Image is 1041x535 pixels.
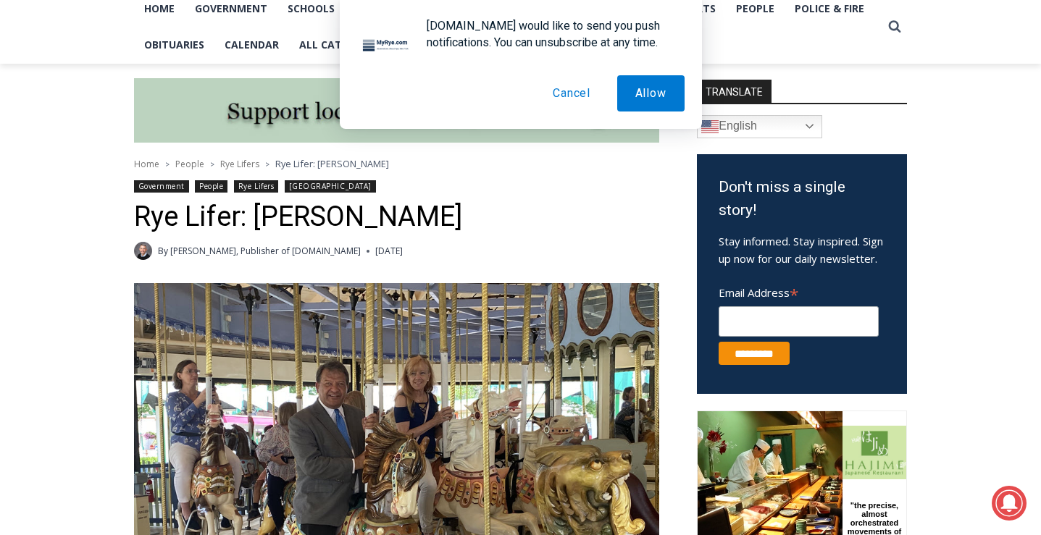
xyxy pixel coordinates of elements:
a: Government [134,180,189,193]
button: Cancel [535,75,609,111]
h4: Book [PERSON_NAME]'s Good Humor for Your Event [441,15,504,56]
span: > [210,159,214,169]
div: [DOMAIN_NAME] would like to send you push notifications. You can unsubscribe at any time. [415,17,685,51]
a: People [195,180,227,193]
a: Intern @ [DOMAIN_NAME] [348,140,702,180]
img: s_800_d653096d-cda9-4b24-94f4-9ae0c7afa054.jpeg [351,1,438,66]
a: Rye Lifers [220,158,259,170]
a: Home [134,158,159,170]
a: [GEOGRAPHIC_DATA] [285,180,376,193]
button: Allow [617,75,685,111]
span: Open Tues. - Sun. [PHONE_NUMBER] [4,149,142,204]
h3: Don't miss a single story! [719,176,885,222]
a: Author image [134,242,152,260]
span: Intern @ [DOMAIN_NAME] [379,144,672,177]
a: [PERSON_NAME], Publisher of [DOMAIN_NAME] [170,245,361,257]
label: Email Address [719,278,879,304]
a: Rye Lifers [234,180,278,193]
a: People [175,158,204,170]
time: [DATE] [375,244,403,258]
a: Book [PERSON_NAME]'s Good Humor for Your Event [430,4,523,66]
div: Book [PERSON_NAME]'s Good Humor for Your Drive by Birthday [95,19,358,46]
span: Rye Lifer: [PERSON_NAME] [275,157,389,170]
a: Open Tues. - Sun. [PHONE_NUMBER] [1,146,146,180]
span: By [158,244,168,258]
img: notification icon [357,17,415,75]
div: "[PERSON_NAME] and I covered the [DATE] Parade, which was a really eye opening experience as I ha... [366,1,685,140]
nav: Breadcrumbs [134,156,659,171]
div: "the precise, almost orchestrated movements of cutting and assembling sushi and [PERSON_NAME] mak... [149,90,206,173]
p: Stay informed. Stay inspired. Sign up now for our daily newsletter. [719,232,885,267]
span: > [165,159,170,169]
h1: Rye Lifer: [PERSON_NAME] [134,201,659,234]
span: > [265,159,269,169]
